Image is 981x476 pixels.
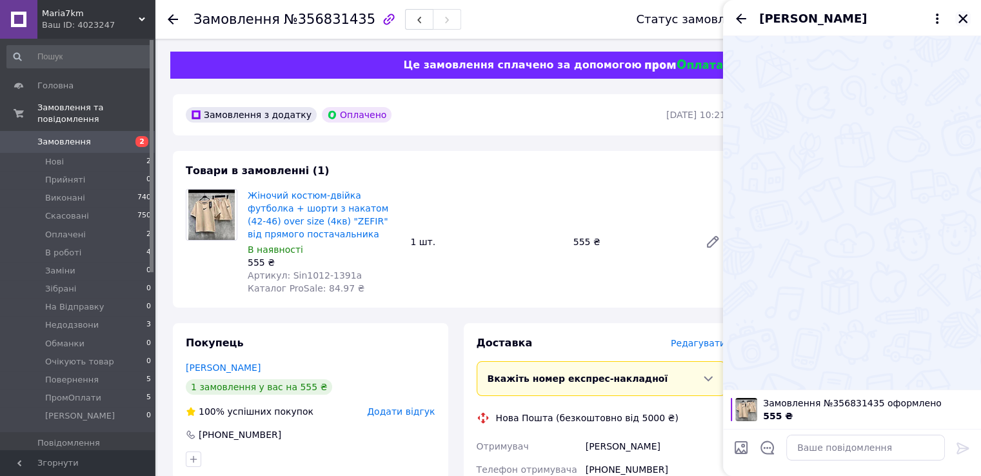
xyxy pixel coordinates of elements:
span: Оплачені [45,229,86,241]
span: В роботі [45,247,81,259]
time: [DATE] 10:21 [666,110,726,120]
div: Нова Пошта (безкоштовно від 5000 ₴) [493,412,682,424]
div: Ваш ID: 4023247 [42,19,155,31]
span: Додати відгук [367,406,435,417]
span: 4 [146,247,151,259]
span: Артикул: Sin1012-1391a [248,270,362,281]
div: 555 ₴ [568,233,695,251]
div: 1 замовлення у вас на 555 ₴ [186,379,332,395]
img: evopay logo [645,59,722,72]
div: [PHONE_NUMBER] [197,428,282,441]
div: Повернутися назад [168,13,178,26]
span: Замовлення та повідомлення [37,102,155,125]
input: Пошук [6,45,152,68]
span: 100% [199,406,224,417]
span: 0 [146,301,151,313]
button: Закрити [955,11,971,26]
span: Покупець [186,337,244,349]
span: №356831435 [284,12,375,27]
div: 555 ₴ [248,256,400,269]
span: Це замовлення сплачено за допомогою [403,59,641,71]
span: Зібрані [45,283,76,295]
span: Телефон отримувача [477,464,577,475]
a: Жіночий костюм-двійка футболка + шорти з накатом (42-46) over size (4кв) "ZEFIR" від прямого пост... [248,190,388,239]
div: успішних покупок [186,405,313,418]
span: Вкажіть номер експрес-накладної [488,373,668,384]
span: Каталог ProSale: 84.97 ₴ [248,283,364,293]
span: 0 [146,283,151,295]
span: В наявності [248,244,303,255]
img: 6318162545_w100_h100_zhenskij-kostyum-dvojka.jpg [735,398,757,421]
div: Оплачено [322,107,391,123]
span: Доставка [477,337,533,349]
img: Жіночий костюм-двійка футболка + шорти з накатом (42-46) over size (4кв) "ZEFIR" від прямого пост... [188,190,235,240]
span: Недодзвони [45,319,99,331]
span: Заміни [45,265,75,277]
div: Статус замовлення [636,13,755,26]
span: Maria7km [42,8,139,19]
span: [PERSON_NAME] [45,410,115,422]
span: Редагувати [671,338,726,348]
span: 0 [146,174,151,186]
div: [PERSON_NAME] [583,435,728,458]
span: ПромОплати [45,392,101,404]
span: Головна [37,80,74,92]
button: [PERSON_NAME] [759,10,945,27]
span: Отримувач [477,441,529,451]
span: 0 [146,356,151,368]
div: Замовлення з додатку [186,107,317,123]
span: 0 [146,265,151,277]
span: Скасовані [45,210,89,222]
span: 555 ₴ [763,411,793,421]
a: [PERSON_NAME] [186,362,261,373]
span: Замовлення [37,136,91,148]
span: Замовлення [193,12,280,27]
span: Обманки [45,338,84,350]
span: 2 [135,136,148,147]
button: Назад [733,11,749,26]
span: Замовлення №356831435 оформлено [763,397,973,410]
button: Відкрити шаблони відповідей [759,439,776,456]
span: Повідомлення [37,437,100,449]
span: Нові [45,156,64,168]
span: 0 [146,410,151,422]
span: Повернення [45,374,99,386]
span: На Відправку [45,301,104,313]
span: 750 [137,210,151,222]
a: Редагувати [700,229,726,255]
span: 2 [146,156,151,168]
span: Товари в замовленні (1) [186,164,330,177]
span: 740 [137,192,151,204]
span: 0 [146,338,151,350]
span: [PERSON_NAME] [759,10,867,27]
span: Прийняті [45,174,85,186]
span: 3 [146,319,151,331]
span: 5 [146,374,151,386]
span: 2 [146,229,151,241]
span: Очікують товар [45,356,114,368]
div: 1 шт. [405,233,568,251]
span: Виконані [45,192,85,204]
span: 5 [146,392,151,404]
